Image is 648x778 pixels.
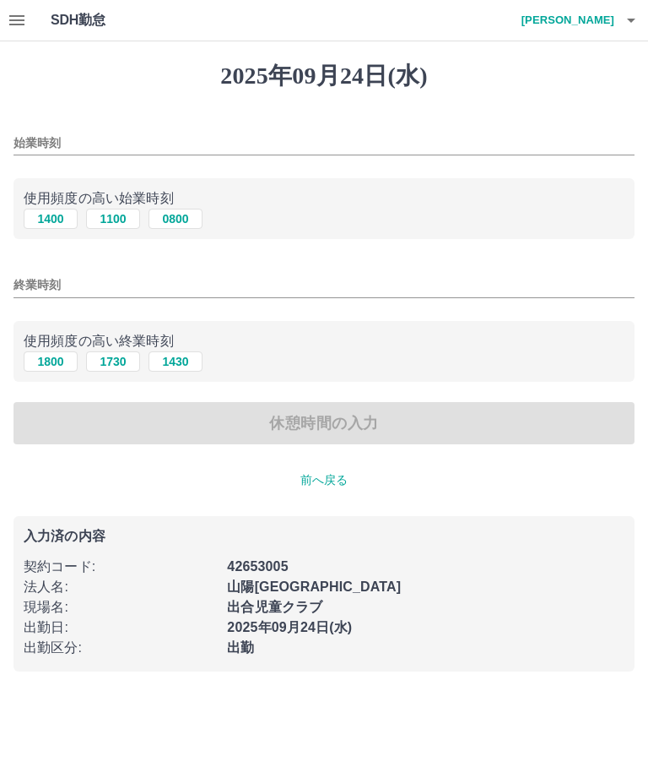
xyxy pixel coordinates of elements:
[227,579,401,594] b: 山陽[GEOGRAPHIC_DATA]
[24,557,217,577] p: 契約コード :
[227,620,352,634] b: 2025年09月24日(水)
[86,209,140,229] button: 1100
[86,351,140,372] button: 1730
[24,618,217,638] p: 出勤日 :
[24,331,624,351] p: 使用頻度の高い終業時刻
[24,188,624,209] p: 使用頻度の高い始業時刻
[148,209,202,229] button: 0800
[24,638,217,658] p: 出勤区分 :
[24,209,78,229] button: 1400
[24,530,624,543] p: 入力済の内容
[13,471,634,489] p: 前へ戻る
[24,351,78,372] button: 1800
[227,640,254,655] b: 出勤
[148,351,202,372] button: 1430
[13,62,634,90] h1: 2025年09月24日(水)
[227,600,322,614] b: 出合児童クラブ
[24,577,217,597] p: 法人名 :
[227,559,288,574] b: 42653005
[24,597,217,618] p: 現場名 :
